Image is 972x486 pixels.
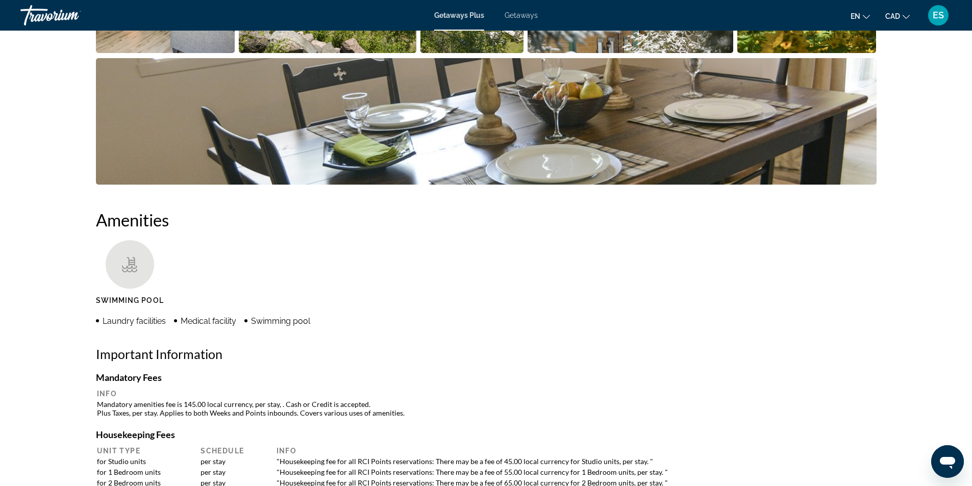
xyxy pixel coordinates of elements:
h4: Housekeeping Fees [96,429,877,440]
td: "Housekeeping fee for all RCI Points reservations: There may be a fee of 55.00 local currency for... [271,467,876,477]
th: Info [97,389,876,398]
span: Laundry facilities [103,316,166,326]
h2: Important Information [96,346,877,362]
h4: Mandatory Fees [96,372,877,383]
h2: Amenities [96,210,877,230]
td: per stay [195,456,270,466]
span: ES [933,10,944,20]
button: User Menu [925,5,952,26]
a: Getaways [505,11,538,19]
td: for 1 Bedroom units [97,467,195,477]
a: Getaways Plus [434,11,484,19]
th: Info [271,446,876,455]
iframe: Button to launch messaging window [931,445,964,478]
th: Unit Type [97,446,195,455]
th: Schedule [195,446,270,455]
span: Swimming Pool [96,296,164,304]
td: Mandatory amenities fee is 145.00 local currency, per stay, . Cash or Credit is accepted. Plus Ta... [97,399,876,418]
span: CAD [885,12,900,20]
button: Change language [851,9,870,23]
td: per stay [195,467,270,477]
a: Travorium [20,2,122,29]
button: Open full-screen image slider [96,58,877,185]
button: Change currency [885,9,910,23]
td: "Housekeeping fee for all RCI Points reservations: There may be a fee of 45.00 local currency for... [271,456,876,466]
td: for Studio units [97,456,195,466]
span: Swimming pool [251,316,310,326]
span: en [851,12,860,20]
span: Medical facility [181,316,236,326]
